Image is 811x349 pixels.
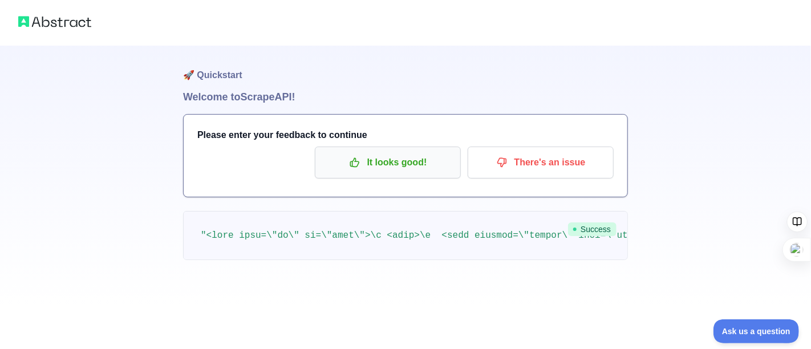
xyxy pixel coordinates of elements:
[713,319,800,343] iframe: Toggle Customer Support
[197,128,614,142] h3: Please enter your feedback to continue
[568,222,617,236] span: Success
[315,147,461,178] button: It looks good!
[183,46,628,89] h1: 🚀 Quickstart
[18,14,91,30] img: Abstract logo
[468,147,614,178] button: There's an issue
[476,153,605,172] p: There's an issue
[323,153,452,172] p: It looks good!
[183,89,628,105] h1: Welcome to Scrape API!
